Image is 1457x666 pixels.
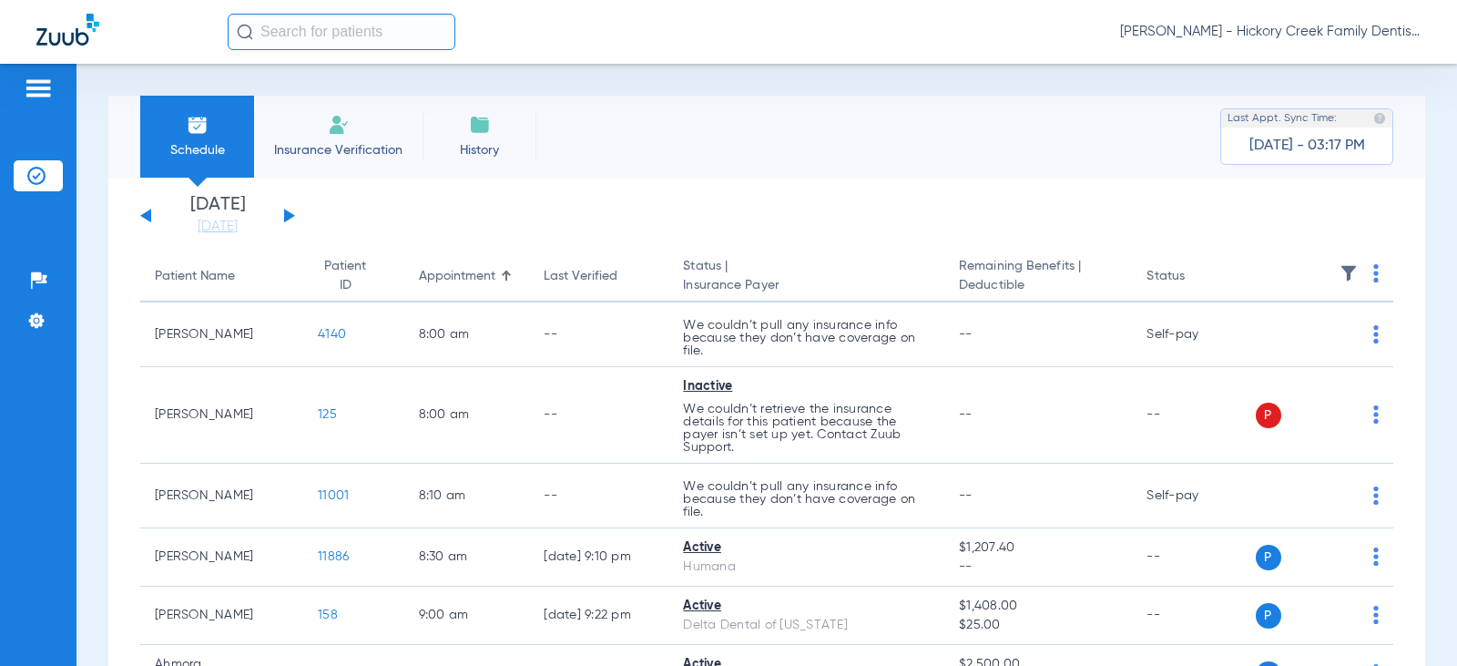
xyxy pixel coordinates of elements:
span: 158 [318,609,338,621]
td: -- [1132,587,1255,645]
td: 8:00 AM [404,367,530,464]
td: 8:10 AM [404,464,530,528]
img: Zuub Logo [36,14,99,46]
td: -- [1132,367,1255,464]
td: [DATE] 9:10 PM [529,528,668,587]
td: -- [529,367,668,464]
td: 8:00 AM [404,302,530,367]
span: $1,207.40 [959,538,1117,558]
div: Last Verified [544,267,617,286]
span: $1,408.00 [959,597,1117,616]
img: last sync help info [1373,112,1386,125]
img: filter.svg [1340,264,1358,282]
img: group-dot-blue.svg [1373,487,1379,505]
th: Status | [668,251,944,302]
span: Insurance Payer [683,276,930,295]
span: 11886 [318,550,349,563]
img: History [469,114,491,136]
span: -- [959,328,973,341]
td: [PERSON_NAME] [140,464,303,528]
td: 9:00 AM [404,587,530,645]
span: -- [959,408,973,421]
p: We couldn’t pull any insurance info because they don’t have coverage on file. [683,319,930,357]
a: [DATE] [163,218,272,236]
input: Search for patients [228,14,455,50]
span: Last Appt. Sync Time: [1228,109,1337,128]
td: [PERSON_NAME] [140,528,303,587]
span: 11001 [318,489,349,502]
span: -- [959,558,1117,577]
span: P [1256,403,1281,428]
div: Patient Name [155,267,289,286]
p: We couldn’t retrieve the insurance details for this patient because the payer isn’t set up yet. C... [683,403,930,454]
img: group-dot-blue.svg [1373,606,1379,624]
img: Schedule [187,114,209,136]
td: [DATE] 9:22 PM [529,587,668,645]
span: $25.00 [959,616,1117,635]
img: hamburger-icon [24,77,53,99]
div: Appointment [419,267,495,286]
td: [PERSON_NAME] [140,302,303,367]
span: P [1256,545,1281,570]
span: P [1256,603,1281,629]
div: Patient ID [318,257,390,295]
th: Remaining Benefits | [944,251,1132,302]
span: -- [959,489,973,502]
td: [PERSON_NAME] [140,587,303,645]
td: -- [529,302,668,367]
div: Active [683,597,930,616]
td: Self-pay [1132,464,1255,528]
span: Deductible [959,276,1117,295]
td: -- [529,464,668,528]
span: 4140 [318,328,346,341]
div: Last Verified [544,267,654,286]
img: group-dot-blue.svg [1373,325,1379,343]
img: Manual Insurance Verification [328,114,350,136]
div: Patient Name [155,267,235,286]
div: Inactive [683,377,930,396]
td: 8:30 AM [404,528,530,587]
span: [DATE] - 03:17 PM [1249,137,1365,155]
div: Active [683,538,930,558]
img: Search Icon [237,24,253,40]
li: [DATE] [163,196,272,236]
td: -- [1132,528,1255,587]
td: Self-pay [1132,302,1255,367]
p: We couldn’t pull any insurance info because they don’t have coverage on file. [683,480,930,518]
span: Schedule [154,141,240,159]
td: [PERSON_NAME] [140,367,303,464]
div: Humana [683,558,930,577]
div: Patient ID [318,257,373,295]
span: History [436,141,523,159]
div: Delta Dental of [US_STATE] [683,616,930,635]
span: 125 [318,408,337,421]
img: group-dot-blue.svg [1373,264,1379,282]
img: group-dot-blue.svg [1373,548,1379,566]
th: Status [1132,251,1255,302]
img: group-dot-blue.svg [1373,405,1379,424]
span: Insurance Verification [268,141,409,159]
span: [PERSON_NAME] - Hickory Creek Family Dentistry [1120,23,1421,41]
div: Appointment [419,267,515,286]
